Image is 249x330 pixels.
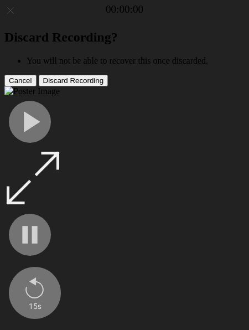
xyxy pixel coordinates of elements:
button: Discard Recording [39,75,108,86]
h2: Discard Recording? [4,30,245,45]
li: You will not be able to recover this once discarded. [27,56,245,66]
button: Cancel [4,75,37,86]
img: Poster Image [4,86,60,96]
a: 00:00:00 [106,3,143,16]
